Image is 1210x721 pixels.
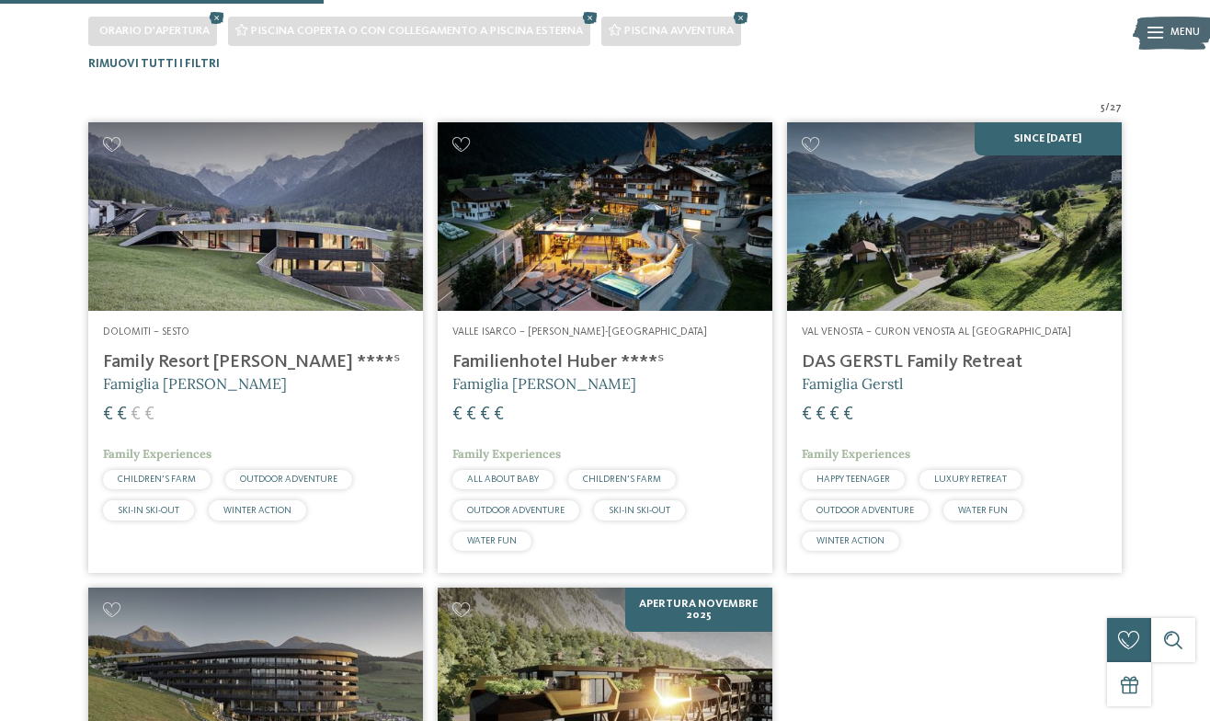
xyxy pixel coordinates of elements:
span: 27 [1110,101,1122,116]
span: ALL ABOUT BABY [467,475,539,484]
span: € [117,406,127,424]
span: WATER FUN [958,506,1008,515]
span: Famiglia Gerstl [802,374,903,393]
span: Piscina avventura [624,25,734,37]
span: OUTDOOR ADVENTURE [467,506,565,515]
span: Family Experiences [103,446,211,462]
span: Piscina coperta o con collegamento a piscina esterna [251,25,583,37]
span: WATER FUN [467,536,517,545]
span: € [843,406,853,424]
span: Valle Isarco – [PERSON_NAME]-[GEOGRAPHIC_DATA] [452,326,707,338]
img: Cercate un hotel per famiglie? Qui troverete solo i migliori! [438,122,772,311]
a: Cercate un hotel per famiglie? Qui troverete solo i migliori! SINCE [DATE] Val Venosta – Curon Ve... [787,122,1122,573]
span: CHILDREN’S FARM [118,475,196,484]
span: € [144,406,154,424]
span: € [816,406,826,424]
span: Val Venosta – Curon Venosta al [GEOGRAPHIC_DATA] [802,326,1071,338]
span: SKI-IN SKI-OUT [609,506,670,515]
span: Famiglia [PERSON_NAME] [452,374,636,393]
h4: DAS GERSTL Family Retreat [802,351,1107,373]
span: € [466,406,476,424]
img: Cercate un hotel per famiglie? Qui troverete solo i migliori! [787,122,1122,311]
span: 5 [1101,101,1105,116]
span: / [1105,101,1110,116]
span: WINTER ACTION [223,506,291,515]
span: € [802,406,812,424]
span: OUTDOOR ADVENTURE [240,475,337,484]
span: CHILDREN’S FARM [583,475,661,484]
img: Family Resort Rainer ****ˢ [88,122,423,311]
span: Famiglia [PERSON_NAME] [103,374,287,393]
a: Cercate un hotel per famiglie? Qui troverete solo i migliori! Dolomiti – Sesto Family Resort [PER... [88,122,423,573]
span: Rimuovi tutti i filtri [88,58,220,70]
span: € [494,406,504,424]
span: HAPPY TEENAGER [816,475,890,484]
h4: Familienhotel Huber ****ˢ [452,351,758,373]
span: Dolomiti – Sesto [103,326,189,338]
span: WINTER ACTION [816,536,885,545]
span: € [103,406,113,424]
span: OUTDOOR ADVENTURE [816,506,914,515]
span: € [452,406,462,424]
span: Orario d'apertura [99,25,210,37]
h4: Family Resort [PERSON_NAME] ****ˢ [103,351,408,373]
span: LUXURY RETREAT [934,475,1007,484]
span: € [829,406,839,424]
a: Cercate un hotel per famiglie? Qui troverete solo i migliori! Valle Isarco – [PERSON_NAME]-[GEOGR... [438,122,772,573]
span: Family Experiences [452,446,561,462]
span: € [480,406,490,424]
span: € [131,406,141,424]
span: Family Experiences [802,446,910,462]
span: SKI-IN SKI-OUT [118,506,179,515]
